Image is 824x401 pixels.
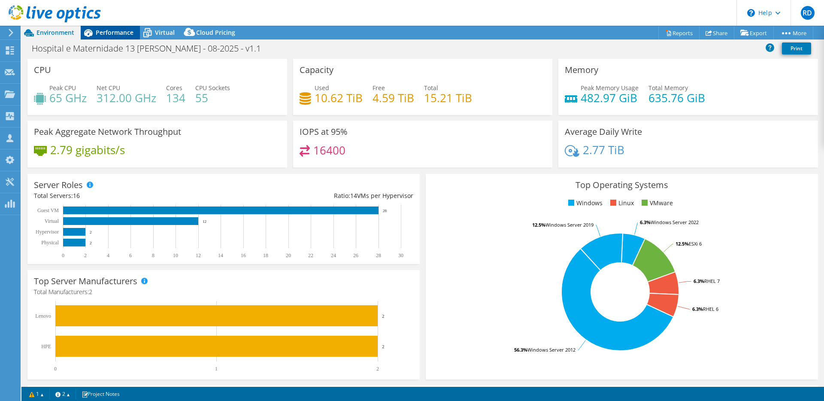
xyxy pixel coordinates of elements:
[34,65,51,75] h3: CPU
[382,313,385,319] text: 2
[699,26,734,39] a: Share
[84,252,87,258] text: 2
[195,93,230,103] h4: 55
[96,28,133,36] span: Performance
[129,252,132,258] text: 6
[97,84,120,92] span: Net CPU
[196,252,201,258] text: 12
[565,65,598,75] h3: Memory
[692,306,703,312] tspan: 6.3%
[782,43,811,55] a: Print
[648,93,705,103] h4: 635.76 GiB
[382,344,385,349] text: 2
[583,145,624,155] h4: 2.77 TiB
[383,209,387,213] text: 28
[704,278,720,284] tspan: RHEL 7
[23,389,50,399] a: 1
[703,306,718,312] tspan: RHEL 6
[532,222,545,228] tspan: 12.5%
[773,26,813,39] a: More
[801,6,815,20] span: RD
[424,84,438,92] span: Total
[196,28,235,36] span: Cloud Pricing
[424,93,472,103] h4: 15.21 TiB
[62,252,64,258] text: 0
[315,84,329,92] span: Used
[545,222,594,228] tspan: Windows Server 2019
[166,93,185,103] h4: 134
[76,389,126,399] a: Project Notes
[152,252,154,258] text: 8
[34,127,181,137] h3: Peak Aggregate Network Throughput
[54,366,57,372] text: 0
[41,343,51,349] text: HPE
[676,240,689,247] tspan: 12.5%
[350,191,357,200] span: 14
[315,93,363,103] h4: 10.62 TiB
[689,240,702,247] tspan: ESXi 6
[527,346,576,353] tspan: Windows Server 2012
[300,65,333,75] h3: Capacity
[734,26,774,39] a: Export
[49,93,87,103] h4: 65 GHz
[308,252,313,258] text: 22
[36,28,74,36] span: Environment
[41,240,59,246] text: Physical
[651,219,699,225] tspan: Windows Server 2022
[34,276,137,286] h3: Top Server Manufacturers
[49,389,76,399] a: 2
[286,252,291,258] text: 20
[608,198,634,208] li: Linux
[241,252,246,258] text: 16
[639,198,673,208] li: VMware
[514,346,527,353] tspan: 56.3%
[373,93,414,103] h4: 4.59 TiB
[90,241,92,245] text: 2
[215,366,218,372] text: 1
[45,218,59,224] text: Virtual
[218,252,223,258] text: 14
[203,219,206,224] text: 12
[313,146,345,155] h4: 16400
[34,191,224,200] div: Total Servers:
[90,230,92,234] text: 2
[107,252,109,258] text: 4
[581,93,639,103] h4: 482.97 GiB
[263,252,268,258] text: 18
[35,313,51,319] text: Lenovo
[565,127,642,137] h3: Average Daily Write
[581,84,639,92] span: Peak Memory Usage
[97,93,156,103] h4: 312.00 GHz
[658,26,700,39] a: Reports
[300,127,348,137] h3: IOPS at 95%
[376,366,379,372] text: 2
[155,28,175,36] span: Virtual
[49,84,76,92] span: Peak CPU
[195,84,230,92] span: CPU Sockets
[331,252,336,258] text: 24
[747,9,755,17] svg: \n
[36,229,59,235] text: Hypervisor
[37,207,59,213] text: Guest VM
[224,191,413,200] div: Ratio: VMs per Hypervisor
[34,287,413,297] h4: Total Manufacturers:
[353,252,358,258] text: 26
[373,84,385,92] span: Free
[89,288,92,296] span: 2
[566,198,603,208] li: Windows
[73,191,80,200] span: 16
[432,180,812,190] h3: Top Operating Systems
[694,278,704,284] tspan: 6.3%
[173,252,178,258] text: 10
[28,44,274,53] h1: Hospital e Maternidade 13 [PERSON_NAME] - 08-2025 - v1.1
[648,84,688,92] span: Total Memory
[50,145,125,155] h4: 2.79 gigabits/s
[640,219,651,225] tspan: 6.3%
[166,84,182,92] span: Cores
[376,252,381,258] text: 28
[398,252,403,258] text: 30
[34,180,83,190] h3: Server Roles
